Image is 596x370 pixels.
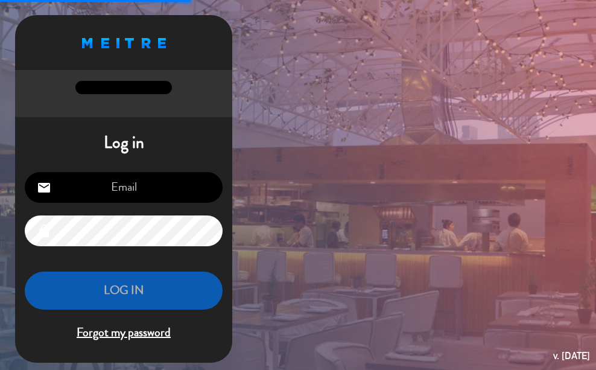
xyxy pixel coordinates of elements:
[15,133,232,153] h1: Log in
[37,224,51,238] i: lock
[25,272,223,310] button: LOG IN
[37,180,51,195] i: email
[553,348,590,364] div: v. [DATE]
[25,323,223,343] span: Forgot my password
[82,38,166,48] img: MEITRE
[25,172,223,203] input: Email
